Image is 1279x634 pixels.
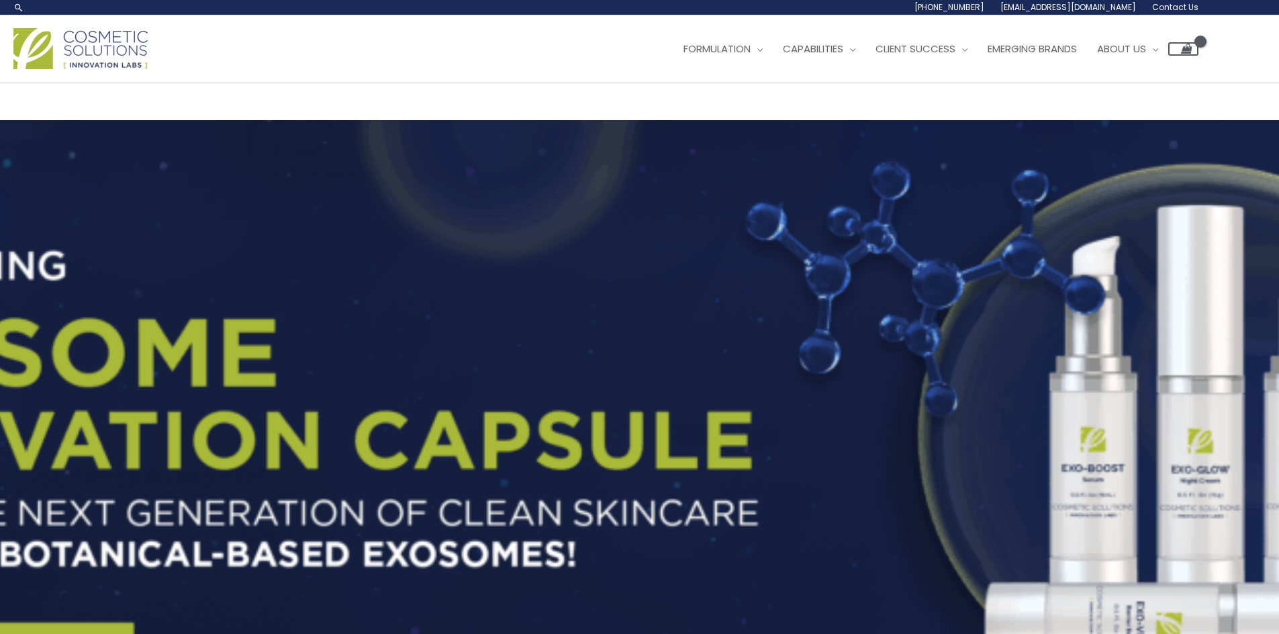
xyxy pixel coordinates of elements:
span: [EMAIL_ADDRESS][DOMAIN_NAME] [1000,1,1136,13]
a: About Us [1087,29,1168,69]
img: Cosmetic Solutions Logo [13,28,148,69]
span: Capabilities [783,42,843,56]
span: [PHONE_NUMBER] [914,1,984,13]
a: Emerging Brands [978,29,1087,69]
span: About Us [1097,42,1146,56]
a: Capabilities [773,29,865,69]
a: Search icon link [13,2,24,13]
span: Formulation [683,42,751,56]
a: Formulation [673,29,773,69]
nav: Site Navigation [663,29,1198,69]
a: View Shopping Cart, empty [1168,42,1198,56]
a: Client Success [865,29,978,69]
span: Client Success [875,42,955,56]
span: Emerging Brands [988,42,1077,56]
span: Contact Us [1152,1,1198,13]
